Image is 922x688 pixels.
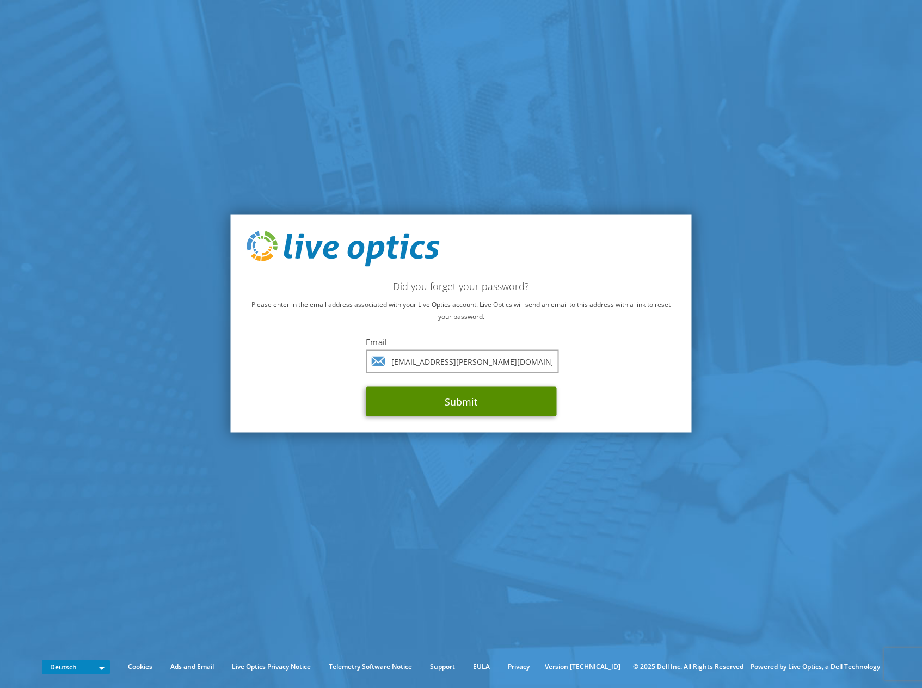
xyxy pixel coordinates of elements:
a: Ads and Email [162,661,222,673]
a: Cookies [120,661,161,673]
img: live_optics_svg.svg [247,231,440,267]
h2: Did you forget your password? [247,280,675,292]
a: Telemetry Software Notice [321,661,420,673]
a: Live Optics Privacy Notice [224,661,319,673]
li: Version [TECHNICAL_ID] [539,661,626,673]
button: Submit [366,387,556,416]
p: Please enter in the email address associated with your Live Optics account. Live Optics will send... [247,299,675,323]
li: Powered by Live Optics, a Dell Technology [751,661,880,673]
a: EULA [465,661,498,673]
a: Privacy [500,661,538,673]
li: © 2025 Dell Inc. All Rights Reserved [628,661,749,673]
a: Support [422,661,463,673]
label: Email [366,336,556,347]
